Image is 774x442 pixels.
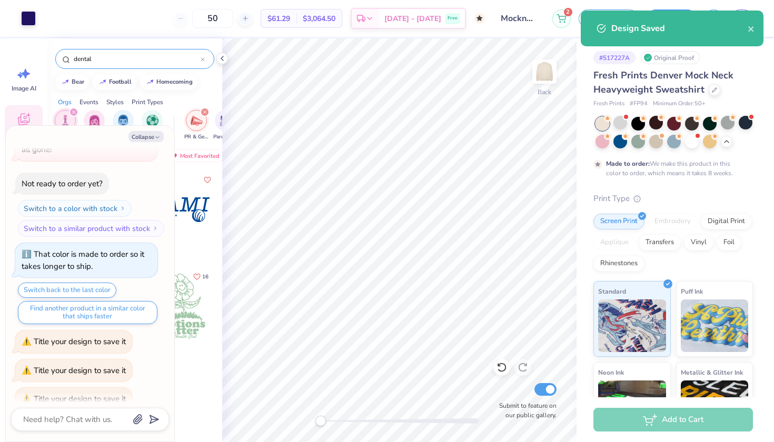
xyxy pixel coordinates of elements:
button: filter button [213,110,237,141]
img: Puff Ink [681,299,749,352]
img: Standard [598,299,666,352]
input: Try "Alpha" [73,54,201,64]
div: Styles [106,97,124,107]
div: Screen Print [593,214,644,229]
div: filter for Fraternity [112,110,135,141]
img: Fraternity Image [117,115,129,127]
img: Back [534,61,555,82]
input: – – [192,9,233,28]
span: Metallic & Glitter Ink [681,367,743,378]
img: trend_line.gif [98,79,107,85]
label: Submit to feature on our public gallery. [493,401,557,420]
img: Club Image [59,115,71,127]
span: Neon Ink [598,367,624,378]
button: football [93,74,136,90]
img: PR & General Image [191,115,203,127]
div: Rhinestones [593,256,644,272]
div: Transfers [639,235,681,250]
div: Title your design to save it [34,365,126,376]
button: Like [188,269,213,284]
button: filter button [84,110,105,141]
div: bear [72,79,84,85]
div: filter for PR & General [184,110,209,141]
div: Applique [593,235,636,250]
button: Find another product in a similar color that ships faster [18,301,157,324]
div: Not ready to order yet? [22,178,103,189]
div: Title your design to save it [34,336,126,347]
img: Parent's Weekend Image [220,115,232,127]
img: Switch to a color with stock [120,205,126,212]
button: close [748,22,755,35]
strong: Made to order: [606,159,650,168]
button: bear [55,74,89,90]
div: # 517227A [593,51,636,64]
span: Minimum Order: 50 + [653,99,706,108]
input: Untitled Design [493,8,544,29]
button: Switch to a color with stock [18,200,132,217]
div: Title your design to save it [34,394,126,404]
img: Metallic & Glitter Ink [681,380,749,433]
span: PR & General [184,133,209,141]
img: trend_line.gif [146,79,154,85]
img: Sorority Image [88,115,101,127]
span: 2 [564,8,572,16]
div: That color is made to order so it takes longer to ship. [22,249,144,272]
button: Switch to a similar product with stock [18,220,164,237]
div: filter for Parent's Weekend [213,110,237,141]
button: filter button [142,110,163,141]
span: # FP94 [630,99,648,108]
span: [DATE] - [DATE] [384,13,441,24]
div: homecoming [156,79,193,85]
div: Print Type [593,193,753,205]
span: Puff Ink [681,286,703,297]
button: Collapse [128,131,164,142]
img: Switch to a similar product with stock [152,225,158,232]
button: homecoming [140,74,197,90]
div: Original Proof [641,51,700,64]
span: $3,064.50 [303,13,335,24]
div: Print Types [132,97,163,107]
div: Foil [717,235,741,250]
div: filter for Sports [142,110,163,141]
div: Back [538,87,551,97]
div: Most Favorited [165,149,224,162]
div: Digital Print [701,214,752,229]
div: Accessibility label [315,416,326,426]
span: Free [448,15,458,22]
span: 16 [202,274,209,279]
span: Image AI [12,84,36,93]
div: Vinyl [684,235,713,250]
button: filter button [184,110,209,141]
div: We make this product in this color to order, which means it takes 8 weeks. [606,159,736,178]
span: Fresh Prints Denver Mock Neck Heavyweight Sweatshirt [593,69,733,96]
div: filter for Sorority [84,110,105,141]
span: Fresh Prints [593,99,624,108]
img: Neon Ink [598,380,666,433]
button: Switch back to the last color [18,283,116,298]
div: Orgs [58,97,72,107]
span: $61.29 [267,13,290,24]
span: Parent's Weekend [213,133,237,141]
span: Standard [598,286,626,297]
div: Embroidery [648,214,698,229]
button: filter button [112,110,135,141]
div: football [109,79,132,85]
img: trend_line.gif [61,79,70,85]
button: Like [201,174,214,186]
button: 2 [552,9,571,28]
button: filter button [55,110,76,141]
div: Events [80,97,98,107]
img: Sports Image [146,115,158,127]
div: filter for Club [55,110,76,141]
div: Design Saved [611,22,748,35]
